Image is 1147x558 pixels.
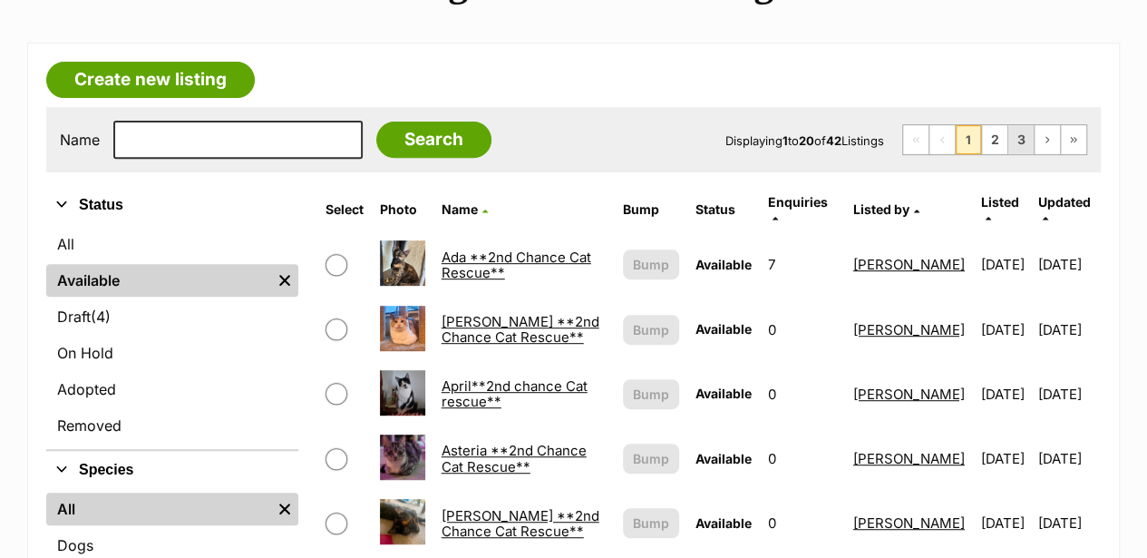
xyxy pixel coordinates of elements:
[633,255,669,274] span: Bump
[981,194,1019,210] span: Listed
[695,257,752,272] span: Available
[46,458,298,482] button: Species
[623,250,679,279] button: Bump
[974,363,1035,426] td: [DATE]
[633,320,669,339] span: Bump
[442,442,587,475] a: Asteria **2nd Chance Cat Rescue**
[380,306,425,351] img: Annie **2nd Chance Cat Rescue**
[1037,299,1099,361] td: [DATE]
[1037,363,1099,426] td: [DATE]
[695,451,752,466] span: Available
[60,132,100,148] label: Name
[982,125,1007,154] a: Page 2
[853,321,965,338] a: [PERSON_NAME]
[853,450,965,467] a: [PERSON_NAME]
[46,493,271,525] a: All
[376,122,491,158] input: Search
[853,514,965,532] a: [PERSON_NAME]
[91,306,111,328] span: (4)
[1008,125,1034,154] a: Page 3
[902,124,1087,155] nav: Pagination
[1037,194,1090,224] a: Updated
[442,313,599,346] a: [PERSON_NAME] **2nd Chance Cat Rescue**
[633,385,669,404] span: Bump
[725,133,884,148] span: Displaying to of Listings
[761,363,844,426] td: 0
[46,337,298,369] a: On Hold
[853,386,965,403] a: [PERSON_NAME]
[616,188,686,231] th: Bump
[1037,427,1099,490] td: [DATE]
[956,125,981,154] span: Page 1
[633,514,669,533] span: Bump
[1035,125,1060,154] a: Next page
[46,300,298,333] a: Draft
[633,449,669,468] span: Bump
[46,228,298,260] a: All
[318,188,371,231] th: Select
[974,233,1035,296] td: [DATE]
[688,188,759,231] th: Status
[782,133,788,148] strong: 1
[623,379,679,409] button: Bump
[768,194,828,224] a: Enquiries
[799,133,814,148] strong: 20
[974,427,1035,490] td: [DATE]
[695,515,752,531] span: Available
[903,125,928,154] span: First page
[853,201,919,217] a: Listed by
[761,233,844,296] td: 7
[1037,233,1099,296] td: [DATE]
[1037,194,1090,210] span: Updated
[442,201,478,217] span: Name
[761,427,844,490] td: 0
[46,193,298,217] button: Status
[761,492,844,554] td: 0
[623,444,679,474] button: Bump
[380,240,425,286] img: Ada **2nd Chance Cat Rescue**
[46,373,298,406] a: Adopted
[695,321,752,337] span: Available
[695,386,752,401] span: Available
[46,62,255,98] a: Create new listing
[46,264,271,297] a: Available
[442,249,591,281] a: Ada **2nd Chance Cat Rescue**
[761,299,844,361] td: 0
[1061,125,1086,154] a: Last page
[46,409,298,442] a: Removed
[442,507,599,540] a: [PERSON_NAME] **2nd Chance Cat Rescue**
[826,133,841,148] strong: 42
[853,256,965,273] a: [PERSON_NAME]
[271,493,298,525] a: Remove filter
[929,125,955,154] span: Previous page
[46,224,298,449] div: Status
[623,508,679,538] button: Bump
[623,315,679,345] button: Bump
[768,194,828,210] span: translation missing: en.admin.listings.index.attributes.enquiries
[271,264,298,297] a: Remove filter
[981,194,1019,224] a: Listed
[442,201,488,217] a: Name
[853,201,909,217] span: Listed by
[1037,492,1099,554] td: [DATE]
[974,299,1035,361] td: [DATE]
[974,492,1035,554] td: [DATE]
[442,377,588,410] a: April**2nd chance Cat rescue**
[373,188,433,231] th: Photo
